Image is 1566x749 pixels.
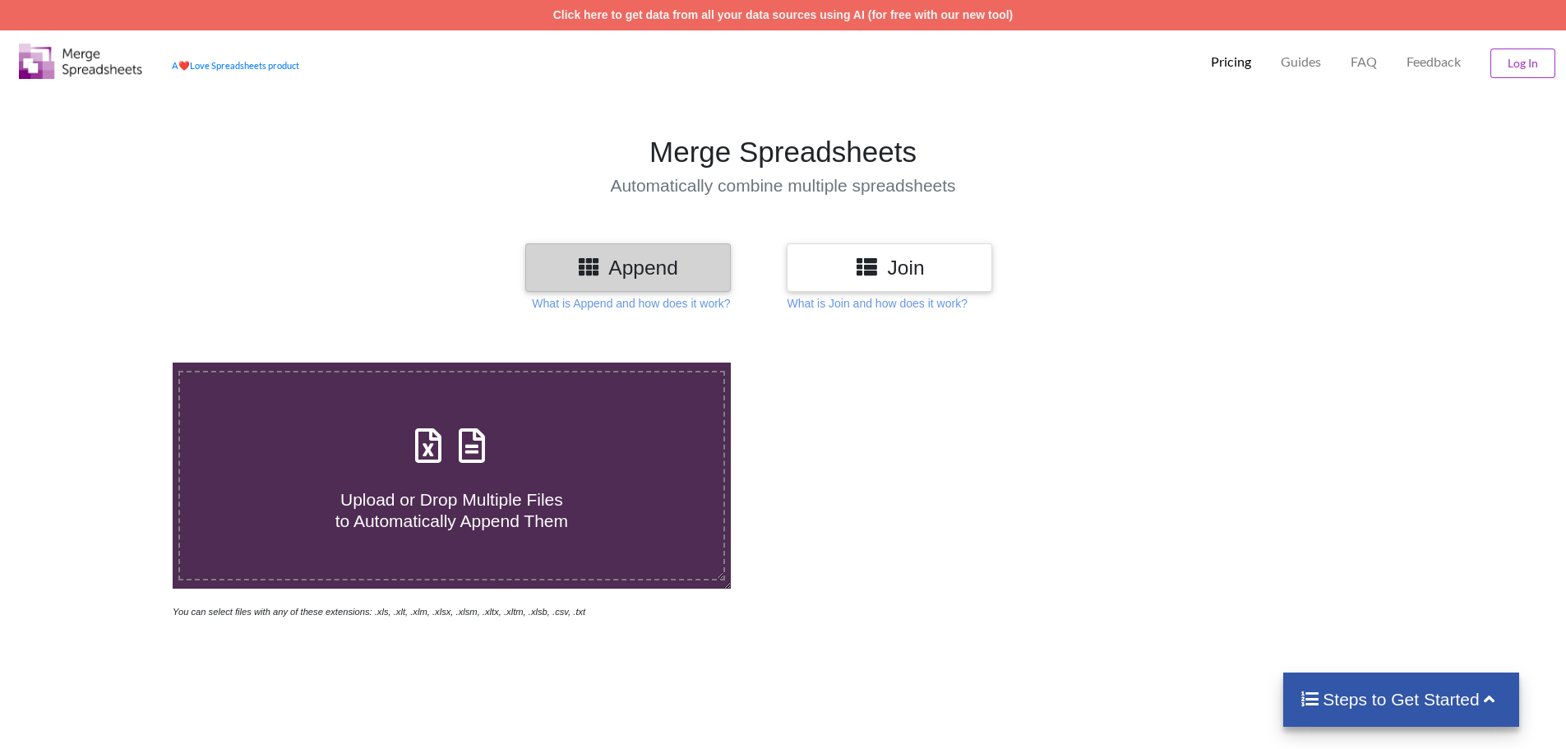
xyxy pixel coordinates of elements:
[173,607,585,617] i: You can select files with any of these extensions: .xls, .xlt, .xlm, .xlsx, .xlsm, .xltx, .xltm, ...
[178,60,190,71] span: heart
[19,44,142,79] img: Logo.png
[1351,53,1377,71] p: FAQ
[172,60,299,71] a: AheartLove Spreadsheets product
[1211,53,1251,71] p: Pricing
[1300,689,1503,710] h4: Steps to Get Started
[1407,55,1461,68] span: Feedback
[787,295,967,312] p: What is Join and how does it work?
[1281,53,1321,71] p: Guides
[335,490,568,529] span: Upload or Drop Multiple Files to Automatically Append Them
[1490,49,1555,78] button: Log In
[538,256,718,280] h3: Append
[799,256,980,280] h3: Join
[532,295,730,312] p: What is Append and how does it work?
[553,8,1014,21] a: Click here to get data from all your data sources using AI (for free with our new tool)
